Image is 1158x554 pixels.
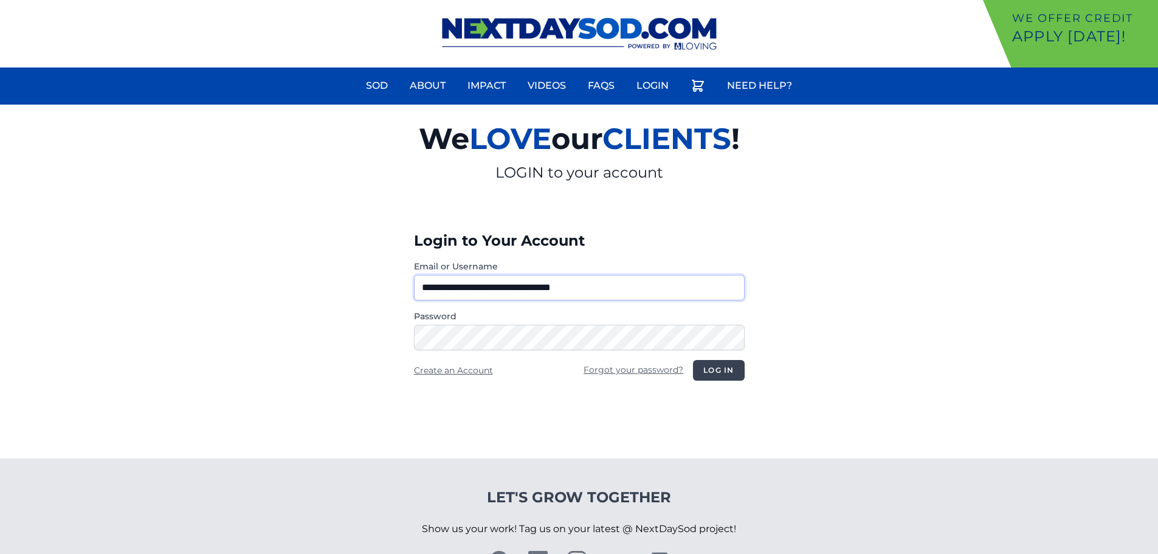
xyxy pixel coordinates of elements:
[602,121,731,156] span: CLIENTS
[629,71,676,100] a: Login
[460,71,513,100] a: Impact
[414,260,745,272] label: Email or Username
[720,71,799,100] a: Need Help?
[469,121,551,156] span: LOVE
[1012,27,1153,46] p: Apply [DATE]!
[278,163,881,182] p: LOGIN to your account
[359,71,395,100] a: Sod
[520,71,573,100] a: Videos
[584,364,683,375] a: Forgot your password?
[414,310,745,322] label: Password
[414,231,745,251] h3: Login to Your Account
[581,71,622,100] a: FAQs
[414,365,493,376] a: Create an Account
[402,71,453,100] a: About
[1012,10,1153,27] p: We offer Credit
[422,488,736,507] h4: Let's Grow Together
[693,360,744,381] button: Log in
[422,507,736,551] p: Show us your work! Tag us on your latest @ NextDaySod project!
[278,114,881,163] h2: We our !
